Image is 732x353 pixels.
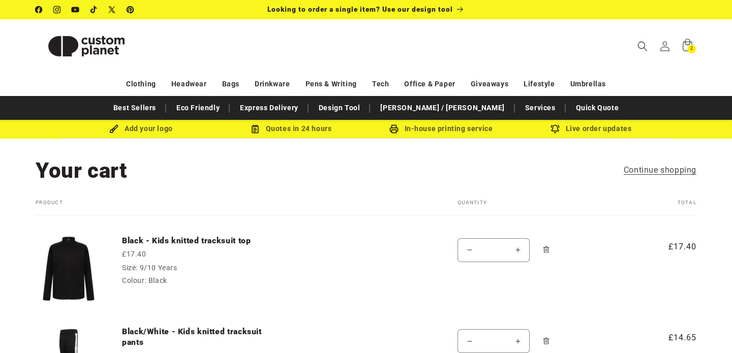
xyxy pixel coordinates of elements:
[622,200,696,215] th: Total
[171,99,225,117] a: Eco Friendly
[251,124,260,134] img: Order Updates Icon
[36,236,102,302] img: Kids knitted tracksuit top
[122,264,138,272] dt: Size:
[148,276,167,284] dd: Black
[108,99,161,117] a: Best Sellers
[314,99,365,117] a: Design Tool
[122,276,146,284] dt: Colour:
[631,35,654,57] summary: Search
[36,157,127,184] h1: Your cart
[537,236,555,264] a: Remove Black - Kids knitted tracksuit top - 9/10 Years / Black
[570,75,606,93] a: Umbrellas
[624,163,696,178] a: Continue shopping
[571,99,624,117] a: Quick Quote
[126,75,156,93] a: Clothing
[389,124,399,134] img: In-house printing
[216,122,366,135] div: Quotes in 24 hours
[375,99,509,117] a: [PERSON_NAME] / [PERSON_NAME]
[471,75,508,93] a: Giveaways
[481,329,506,353] input: Quantity for Black/White - Kids knitted tracksuit pants
[235,99,303,117] a: Express Delivery
[432,200,622,215] th: Quantity
[306,75,357,93] a: Pens & Writing
[366,122,516,135] div: In-house printing service
[171,75,207,93] a: Headwear
[140,264,177,272] dd: 9/10 Years
[404,75,455,93] a: Office & Paper
[524,75,555,93] a: Lifestyle
[267,5,453,13] span: Looking to order a single item? Use our design tool
[66,122,216,135] div: Add your logo
[372,75,389,93] a: Tech
[516,122,666,135] div: Live order updates
[643,332,696,344] span: £14.65
[36,23,137,69] img: Custom Planet
[109,124,118,134] img: Brush Icon
[681,304,732,353] iframe: Chat Widget
[222,75,239,93] a: Bags
[36,200,432,215] th: Product
[255,75,290,93] a: Drinkware
[122,249,274,260] div: £17.40
[481,238,506,262] input: Quantity for Black - Kids knitted tracksuit top
[520,99,561,117] a: Services
[551,124,560,134] img: Order updates
[122,327,274,347] a: Black/White - Kids knitted tracksuit pants
[122,236,274,246] a: Black - Kids knitted tracksuit top
[32,19,141,73] a: Custom Planet
[690,45,693,53] span: 2
[643,241,696,253] span: £17.40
